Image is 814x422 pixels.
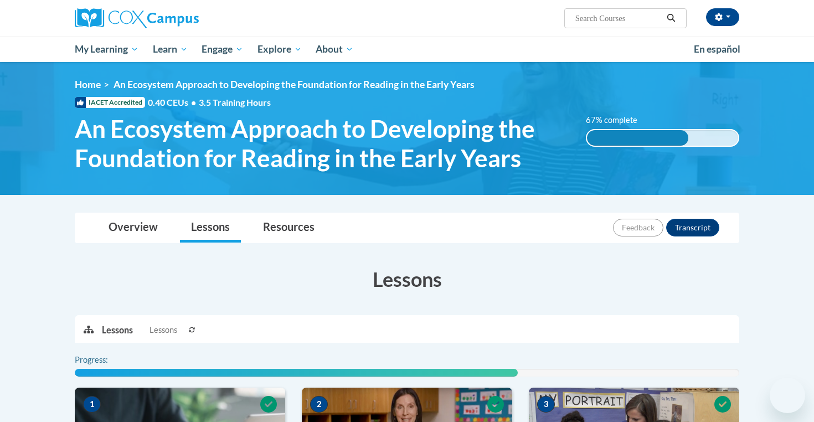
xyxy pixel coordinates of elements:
p: Lessons [102,324,133,336]
span: An Ecosystem Approach to Developing the Foundation for Reading in the Early Years [75,114,569,173]
span: Explore [257,43,302,56]
a: Explore [250,37,309,62]
iframe: Button to launch messaging window [770,378,805,413]
span: • [191,97,196,107]
button: Account Settings [706,8,739,26]
a: Resources [252,213,326,243]
h3: Lessons [75,265,739,293]
input: Search Courses [574,12,663,25]
a: About [309,37,361,62]
span: IACET Accredited [75,97,145,108]
span: En español [694,43,740,55]
a: Home [75,79,101,90]
span: 2 [310,396,328,413]
span: Engage [202,43,243,56]
a: En español [687,38,748,61]
span: Lessons [150,324,177,336]
span: 0.40 CEUs [148,96,199,109]
span: 3.5 Training Hours [199,97,271,107]
span: My Learning [75,43,138,56]
button: Search [663,12,679,25]
span: Learn [153,43,188,56]
span: 3 [537,396,555,413]
img: Cox Campus [75,8,199,28]
a: Learn [146,37,195,62]
a: Engage [194,37,250,62]
button: Transcript [666,219,719,236]
label: 67% complete [586,114,650,126]
button: Feedback [613,219,663,236]
span: About [316,43,353,56]
a: Cox Campus [75,8,285,28]
span: 1 [83,396,101,413]
a: Overview [97,213,169,243]
a: My Learning [68,37,146,62]
div: Main menu [58,37,756,62]
a: Lessons [180,213,241,243]
div: 67% complete [587,130,688,146]
span: An Ecosystem Approach to Developing the Foundation for Reading in the Early Years [114,79,475,90]
label: Progress: [75,354,138,366]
